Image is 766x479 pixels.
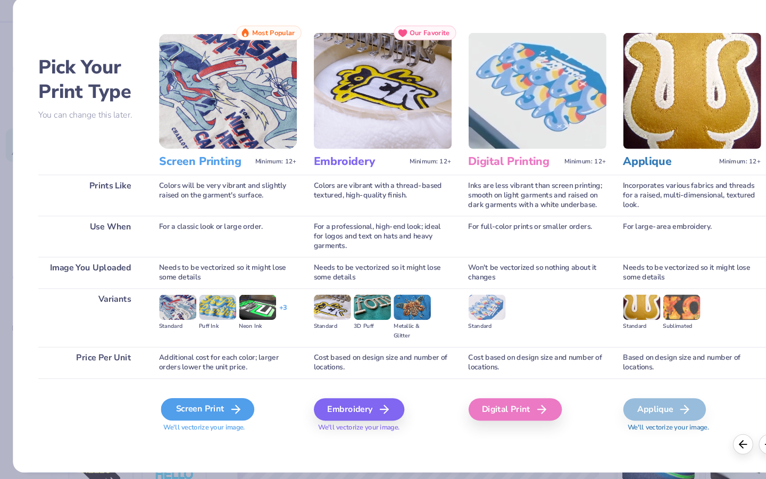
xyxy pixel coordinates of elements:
[36,260,135,290] div: Image You Uploaded
[297,321,332,331] div: Standard
[388,167,427,174] span: Minimum: 12+
[443,345,573,375] div: Cost based on design size and number of locations.
[443,221,573,260] div: For full-color prints or smaller orders.
[226,296,261,319] img: Neon Ink
[151,163,237,177] h3: Screen Printing
[443,48,573,158] img: Digital Printing
[188,296,223,319] img: Puff Ink
[36,290,135,345] div: Variants
[589,296,625,319] img: Standard
[589,321,625,331] div: Standard
[627,321,662,331] div: Sublimated
[589,221,720,260] div: For large-area embroidery.
[297,48,427,158] img: Embroidery
[151,183,281,221] div: Colors will be very vibrant and slightly raised on the garment's surface.
[151,345,281,375] div: Additional cost for each color; larger orders lower the unit price.
[372,321,407,340] div: Metallic & Glitter
[297,417,427,426] span: We'll vectorize your image.
[372,296,407,319] img: Metallic & Glitter
[589,183,720,221] div: Incorporates various fabrics and threads for a raised, multi-dimensional, textured look.
[264,304,271,322] div: + 3
[534,167,573,174] span: Minimum: 12+
[297,183,427,221] div: Colors are vibrant with a thread-based textured, high-quality finish.
[36,183,135,221] div: Prints Like
[36,221,135,260] div: Use When
[729,20,750,40] button: Close
[239,45,279,52] span: Most Popular
[589,163,676,177] h3: Applique
[443,394,531,415] div: Digital Print
[297,345,427,375] div: Cost based on design size and number of locations.
[443,321,478,331] div: Standard
[297,221,427,260] div: For a professional, high-end look; ideal for logos and text on hats and heavy garments.
[188,321,223,331] div: Puff Ink
[589,48,720,158] img: Applique
[152,394,240,415] div: Screen Print
[297,394,382,415] div: Embroidery
[297,163,384,177] h3: Embroidery
[151,296,186,319] img: Standard
[443,163,530,177] h3: Digital Printing
[36,122,135,131] p: You can change this later.
[335,296,370,319] img: 3D Puff
[680,167,720,174] span: Minimum: 12+
[151,417,281,426] span: We'll vectorize your image.
[443,183,573,221] div: Inks are less vibrant than screen printing; smooth on light garments and raised on dark garments ...
[36,69,135,116] h2: Pick Your Print Type
[151,221,281,260] div: For a classic look or large order.
[589,417,720,426] span: We'll vectorize your image.
[589,260,720,290] div: Needs to be vectorized so it might lose some details
[443,296,478,319] img: Standard
[388,45,426,52] span: Our Favorite
[627,296,662,319] img: Sublimated
[242,167,281,174] span: Minimum: 12+
[151,48,281,158] img: Screen Printing
[335,321,370,331] div: 3D Puff
[297,260,427,290] div: Needs to be vectorized so it might lose some details
[589,345,720,375] div: Based on design size and number of locations.
[36,345,135,375] div: Price Per Unit
[151,321,186,331] div: Standard
[151,260,281,290] div: Needs to be vectorized so it might lose some details
[226,321,261,331] div: Neon Ink
[589,394,668,415] div: Applique
[443,260,573,290] div: Won't be vectorized so nothing about it changes
[297,296,332,319] img: Standard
